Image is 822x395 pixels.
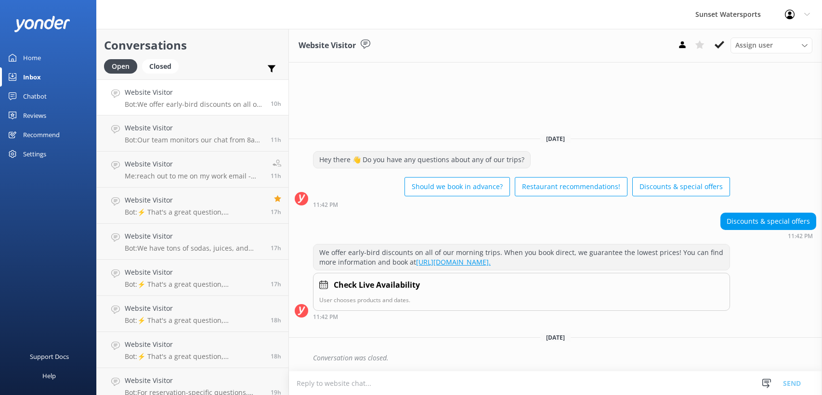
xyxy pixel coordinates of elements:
[271,208,281,216] span: 03:43pm 18-Aug-2025 (UTC -05:00) America/Cancun
[271,352,281,360] span: 01:49pm 18-Aug-2025 (UTC -05:00) America/Cancun
[142,59,179,74] div: Closed
[125,231,263,242] h4: Website Visitor
[23,125,60,144] div: Recommend
[125,280,263,289] p: Bot: ⚡ That's a great question, unfortunately I do not know the answer. I'm going to reach out to...
[271,136,281,144] span: 09:32pm 18-Aug-2025 (UTC -05:00) America/Cancun
[271,100,281,108] span: 10:42pm 18-Aug-2025 (UTC -05:00) America/Cancun
[125,136,263,144] p: Bot: Our team monitors our chat from 8am to 8pm and will be with you shortly. If you'd like to ca...
[313,313,730,320] div: 10:42pm 18-Aug-2025 (UTC -05:00) America/Cancun
[295,350,816,366] div: 2025-08-19T12:49:16.503
[540,135,571,143] span: [DATE]
[515,177,627,196] button: Restaurant recommendations!
[299,39,356,52] h3: Website Visitor
[23,48,41,67] div: Home
[97,332,288,368] a: Website VisitorBot:⚡ That's a great question, unfortunately I do not know the answer. I'm going t...
[97,79,288,115] a: Website VisitorBot:We offer early-bird discounts on all of our morning trips. When you book direc...
[416,257,491,267] a: [URL][DOMAIN_NAME].
[632,177,730,196] button: Discounts & special offers
[720,232,816,239] div: 10:42pm 18-Aug-2025 (UTC -05:00) America/Cancun
[42,366,56,385] div: Help
[271,280,281,288] span: 03:26pm 18-Aug-2025 (UTC -05:00) America/Cancun
[97,115,288,152] a: Website VisitorBot:Our team monitors our chat from 8am to 8pm and will be with you shortly. If yo...
[23,87,47,106] div: Chatbot
[97,152,288,188] a: Website VisitorMe:reach out to me on my work email - [EMAIL_ADDRESS][DOMAIN_NAME] - and I will as...
[97,224,288,260] a: Website VisitorBot:We have tons of sodas, juices, and non-alcoholic cocktails available for kids.17h
[125,123,263,133] h4: Website Visitor
[125,172,263,180] p: Me: reach out to me on my work email - [EMAIL_ADDRESS][DOMAIN_NAME] - and I will assist in stream...
[23,144,46,164] div: Settings
[14,16,70,32] img: yonder-white-logo.png
[125,244,263,253] p: Bot: We have tons of sodas, juices, and non-alcoholic cocktails available for kids.
[125,159,263,169] h4: Website Visitor
[731,38,812,53] div: Assign User
[313,152,530,168] div: Hey there 👋 Do you have any questions about any of our trips?
[125,316,263,325] p: Bot: ⚡ That's a great question, unfortunately I do not know the answer. I'm going to reach out to...
[313,202,338,208] strong: 11:42 PM
[334,279,420,292] h4: Check Live Availability
[142,61,183,71] a: Closed
[23,67,41,87] div: Inbox
[125,352,263,361] p: Bot: ⚡ That's a great question, unfortunately I do not know the answer. I'm going to reach out to...
[721,213,816,229] div: Discounts & special offers
[271,316,281,324] span: 02:29pm 18-Aug-2025 (UTC -05:00) America/Cancun
[125,208,263,217] p: Bot: ⚡ That's a great question, unfortunately I do not know the answer. I'm going to reach out to...
[404,177,510,196] button: Should we book in advance?
[125,87,263,98] h4: Website Visitor
[104,61,142,71] a: Open
[271,172,281,180] span: 09:14pm 18-Aug-2025 (UTC -05:00) America/Cancun
[271,244,281,252] span: 03:38pm 18-Aug-2025 (UTC -05:00) America/Cancun
[30,347,69,366] div: Support Docs
[104,36,281,54] h2: Conversations
[313,350,816,366] div: Conversation was closed.
[313,201,730,208] div: 10:42pm 18-Aug-2025 (UTC -05:00) America/Cancun
[313,244,730,270] div: We offer early-bird discounts on all of our morning trips. When you book direct, we guarantee the...
[97,260,288,296] a: Website VisitorBot:⚡ That's a great question, unfortunately I do not know the answer. I'm going t...
[319,295,724,305] p: User chooses products and dates.
[540,333,571,342] span: [DATE]
[23,106,46,125] div: Reviews
[125,375,263,386] h4: Website Visitor
[97,188,288,224] a: Website VisitorBot:⚡ That's a great question, unfortunately I do not know the answer. I'm going t...
[788,233,813,239] strong: 11:42 PM
[735,40,773,51] span: Assign user
[313,314,338,320] strong: 11:42 PM
[104,59,137,74] div: Open
[125,100,263,109] p: Bot: We offer early-bird discounts on all of our morning trips. When you book direct, we guarante...
[125,195,263,205] h4: Website Visitor
[125,303,263,314] h4: Website Visitor
[125,339,263,350] h4: Website Visitor
[97,296,288,332] a: Website VisitorBot:⚡ That's a great question, unfortunately I do not know the answer. I'm going t...
[125,267,263,278] h4: Website Visitor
